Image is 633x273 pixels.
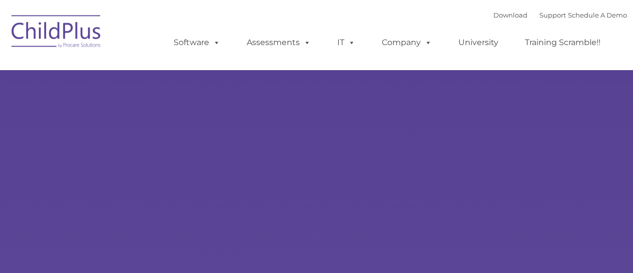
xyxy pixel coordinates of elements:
a: Schedule A Demo [568,11,627,19]
font: | [493,11,627,19]
a: University [448,33,508,53]
img: ChildPlus by Procare Solutions [7,8,107,58]
a: Company [372,33,442,53]
a: Download [493,11,527,19]
a: Software [164,33,230,53]
a: Training Scramble!! [515,33,610,53]
a: Assessments [237,33,321,53]
a: IT [327,33,365,53]
a: Support [539,11,566,19]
